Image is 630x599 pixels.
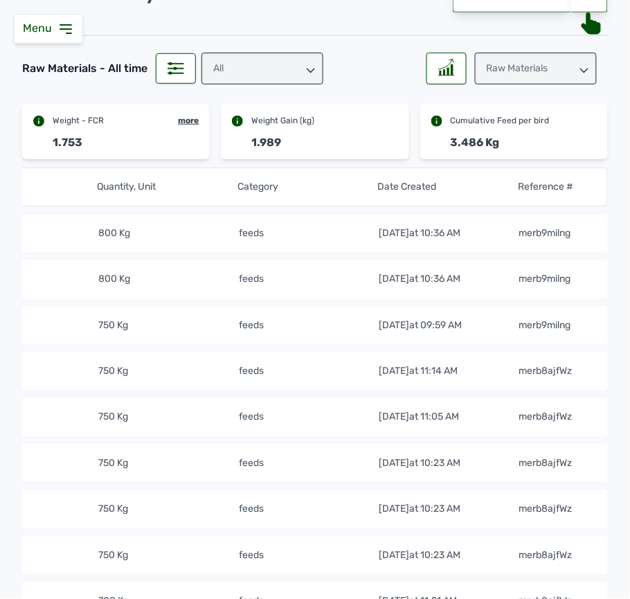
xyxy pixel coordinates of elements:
span: at 10:36 AM [409,227,460,239]
th: Date Created [377,179,518,195]
div: 3.486 Kg [451,134,500,151]
span: at 10:23 AM [409,549,460,561]
div: Weight - FCR [53,115,104,126]
span: at 10:36 AM [409,273,460,285]
td: merb8ajfWz [519,501,588,517]
td: 750 Kg [98,456,238,471]
td: merb8ajfWz [519,548,588,563]
div: [DATE] [379,410,459,424]
td: feeds [238,409,378,424]
div: 1.989 [251,134,281,151]
span: at 10:23 AM [409,503,460,515]
td: feeds [238,364,378,379]
div: [DATE] [379,456,460,470]
td: 750 Kg [98,364,238,379]
td: feeds [238,501,378,517]
td: 750 Kg [98,409,238,424]
td: 800 Kg [98,226,238,241]
td: merb9milng [519,318,588,333]
th: Reference # [518,179,588,195]
th: Quantity, Unit [97,179,237,195]
div: [DATE] [379,319,462,332]
td: feeds [238,456,378,471]
span: at 11:14 AM [409,365,458,377]
span: at 11:05 AM [409,411,459,422]
td: merb9milng [519,271,588,287]
div: [DATE] [379,272,460,286]
td: merb8ajfWz [519,456,588,471]
td: feeds [238,318,378,333]
th: Category [237,179,377,195]
td: feeds [238,271,378,287]
div: more [178,115,199,126]
div: [DATE] [379,502,460,516]
td: merb9milng [519,226,588,241]
td: merb8ajfWz [519,364,588,379]
span: at 10:23 AM [409,457,460,469]
td: feeds [238,226,378,241]
div: Weight Gain (kg) [251,115,314,126]
td: feeds [238,548,378,563]
td: 750 Kg [98,548,238,563]
div: [DATE] [379,226,460,240]
a: Menu [23,21,74,35]
div: Cumulative Feed per bird [451,115,550,126]
div: Raw Materials - All time [22,60,147,77]
div: [DATE] [379,364,458,378]
td: 800 Kg [98,271,238,287]
div: Raw Materials [475,53,597,84]
td: 750 Kg [98,501,238,517]
td: merb8ajfWz [519,409,588,424]
div: All [201,53,323,84]
td: 750 Kg [98,318,238,333]
span: Menu [23,21,57,35]
span: at 09:59 AM [409,319,462,331]
div: [DATE] [379,548,460,562]
div: 1.753 [53,134,82,151]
